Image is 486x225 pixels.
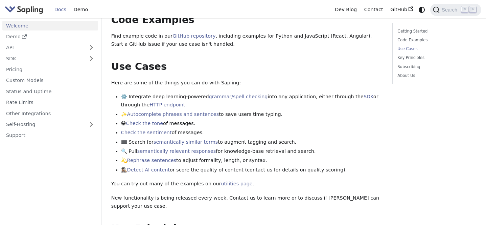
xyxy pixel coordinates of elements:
[121,130,172,135] a: Check the sentiment
[2,86,98,96] a: Status and Uptime
[127,111,219,117] a: Autocomplete phrases and sentences
[440,7,461,13] span: Search
[127,158,176,163] a: Rephrase sentences
[2,43,85,53] a: API
[121,120,383,128] li: 😀 of messages.
[172,33,215,39] a: GitHub repository
[397,46,474,52] a: Use Cases
[397,55,474,61] a: Key Principles
[137,148,216,154] a: semantically relevant responses
[111,180,383,188] p: You can try out many of the examples on our .
[2,32,98,42] a: Demo
[111,61,383,73] h2: Use Cases
[2,120,98,129] a: Self-Hosting
[221,181,252,186] a: utilities page
[126,121,163,126] a: Check the tone
[85,43,98,53] button: Expand sidebar category 'API'
[2,108,98,118] a: Other Integrations
[111,79,383,87] p: Here are some of the things you can do with Sapling:
[121,157,383,165] li: 💫 to adjust formality, length, or syntax.
[5,5,43,15] img: Sapling.ai
[2,76,98,85] a: Custom Models
[2,98,98,107] a: Rate Limits
[397,73,474,79] a: About Us
[397,28,474,35] a: Getting Started
[85,54,98,63] button: Expand sidebar category 'SDK'
[361,4,387,15] a: Contact
[2,54,85,63] a: SDK
[2,130,98,140] a: Support
[127,167,170,172] a: Detect AI content
[121,138,383,146] li: 🟰 Search for to augment tagging and search.
[397,64,474,70] a: Subscribing
[387,4,417,15] a: GitHub
[2,65,98,75] a: Pricing
[364,94,373,99] a: SDK
[397,37,474,43] a: Code Examples
[430,4,481,16] button: Search (Command+K)
[51,4,70,15] a: Docs
[70,4,92,15] a: Demo
[111,14,383,26] h2: Code Examples
[121,129,383,137] li: of messages.
[5,5,46,15] a: Sapling.ai
[469,6,476,13] kbd: K
[209,94,268,99] a: grammar/spell checking
[111,194,383,210] p: New functionality is being released every week. Contact us to learn more or to discuss if [PERSON...
[149,102,185,107] a: HTTP endpoint
[121,166,383,174] li: 🕵🏽‍♀️ or score the quality of content (contact us for details on quality scoring).
[417,5,427,15] button: Switch between dark and light mode (currently system mode)
[121,93,383,109] li: ⚙️ Integrate deep learning-powered into any application, either through the or through the .
[331,4,360,15] a: Dev Blog
[461,6,468,13] kbd: ⌘
[2,21,98,30] a: Welcome
[154,139,218,145] a: semantically similar terms
[121,110,383,119] li: ✨ to save users time typing.
[111,32,383,48] p: Find example code in our , including examples for Python and JavaScript (React, Angular). Start a...
[121,147,383,156] li: 🔍 Pull for knowledge-base retrieval and search.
